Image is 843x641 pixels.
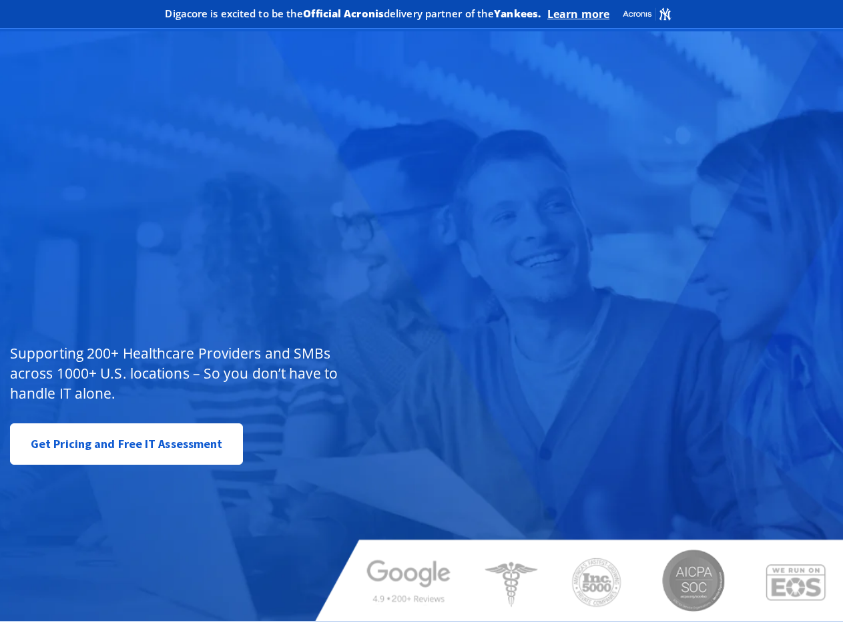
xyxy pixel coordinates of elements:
a: Get Pricing and Free IT Assessment [10,423,243,465]
a: Learn more [547,7,609,21]
img: Acronis [622,7,671,21]
span: Get Pricing and Free IT Assessment [31,431,222,457]
b: Yankees. [494,7,541,20]
b: Official Acronis [303,7,384,20]
h2: Digacore is excited to be the delivery partner of the [165,9,541,19]
p: Supporting 200+ Healthcare Providers and SMBs across 1000+ U.S. locations – So you don’t have to ... [10,343,354,403]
